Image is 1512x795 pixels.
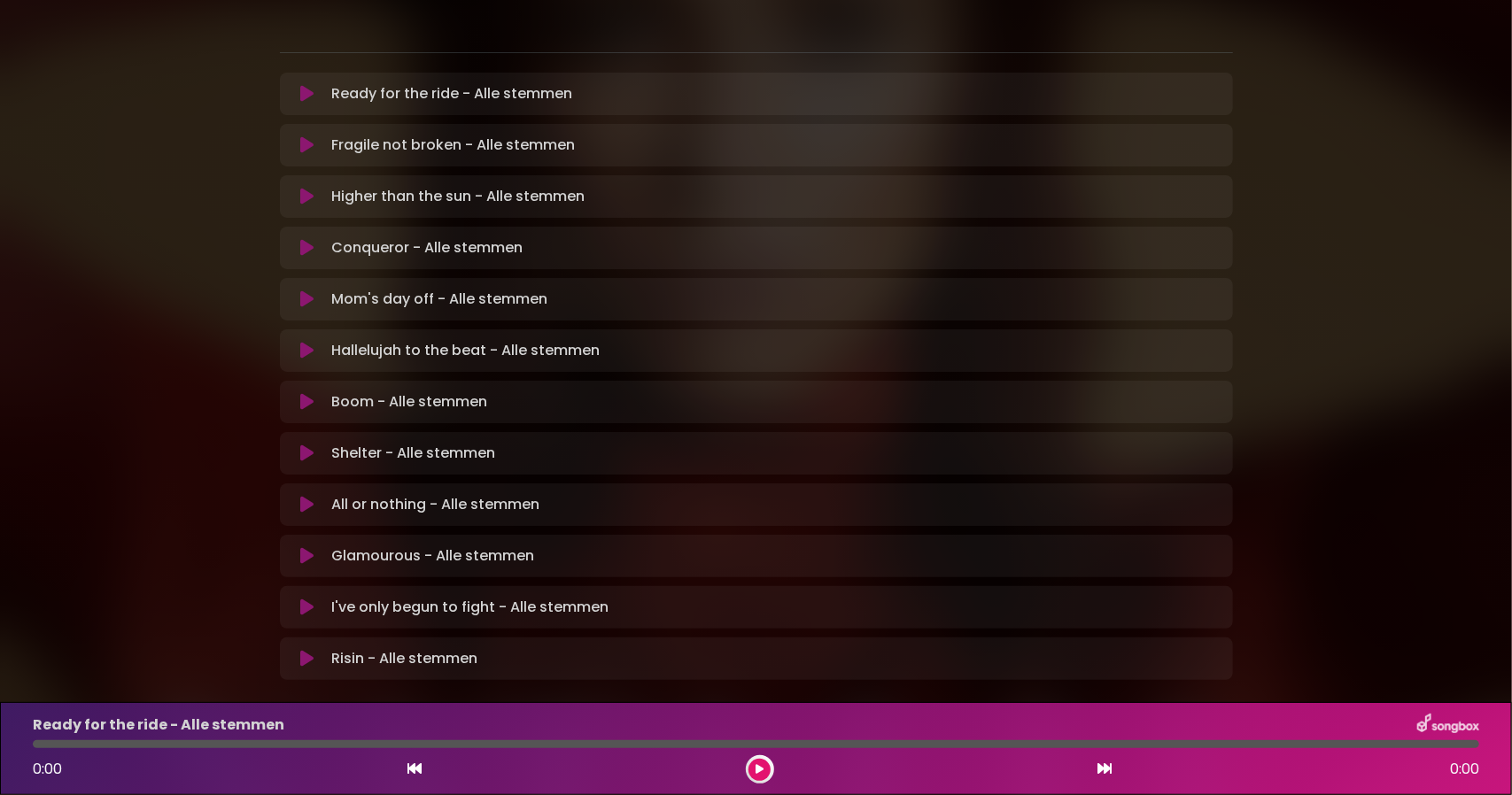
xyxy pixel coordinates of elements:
p: Higher than the sun - Alle stemmen [331,186,585,207]
p: All or nothing - Alle stemmen [331,494,539,515]
p: Fragile not broken - Alle stemmen [331,135,575,156]
p: Conqueror - Alle stemmen [331,237,523,259]
p: Ready for the ride - Alle stemmen [33,714,284,736]
p: Shelter - Alle stemmen [331,443,495,464]
p: Risin - Alle stemmen [331,648,477,669]
p: I've only begun to fight - Alle stemmen [331,597,609,618]
p: Ready for the ride - Alle stemmen [331,83,572,104]
p: Glamourous - Alle stemmen [331,545,534,567]
p: Hallelujah to the beat - Alle stemmen [331,340,600,361]
p: Mom's day off - Alle stemmen [331,289,547,310]
img: songbox-logo-white.png [1417,714,1479,737]
p: Boom - Alle stemmen [331,391,487,413]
